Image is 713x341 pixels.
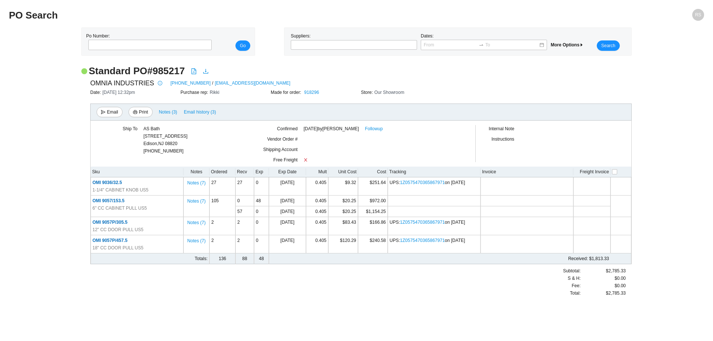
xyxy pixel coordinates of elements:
button: Notes (7) [187,197,206,202]
span: Notes ( 7 ) [187,219,205,226]
td: 0.405 [306,235,328,253]
span: Rikki [210,90,219,95]
span: 2 [237,220,240,225]
td: 88 [235,253,254,264]
a: 1Z0575470365867971 [400,238,445,243]
a: [PHONE_NUMBER] [170,79,211,87]
td: [DATE] [269,206,306,217]
a: 1Z0575470365867971 [400,180,445,185]
span: Notes ( 7 ) [187,179,205,187]
button: Notes (3) [159,108,178,113]
span: More Options [551,42,584,47]
a: 918296 [304,90,319,95]
span: Shipping Account [263,147,298,152]
a: 1Z0575470365867971 [400,220,445,225]
td: 2 [209,217,235,235]
button: Notes (7) [187,179,206,184]
td: [DATE] [269,217,306,235]
td: [DATE] [269,177,306,196]
td: $240.58 [358,235,388,253]
span: Fee : [572,282,580,289]
span: $0.00 [615,282,626,289]
td: [DATE] [269,196,306,206]
span: Print [139,108,148,116]
button: info-circle [154,78,165,88]
button: printerPrint [128,107,153,117]
span: Subtotal: [563,267,580,275]
td: 0 [254,177,269,196]
button: Notes (7) [187,219,206,224]
th: Notes [183,167,209,177]
td: $1,813.33 [306,253,611,264]
button: Email history (3) [183,107,216,117]
td: $20.25 [328,196,358,206]
span: Ship To [123,126,137,131]
span: UPS : on [DATE] [390,180,465,185]
div: [PHONE_NUMBER] [143,125,188,155]
td: 0 [235,196,254,206]
th: Mult [306,167,328,177]
td: $20.25 [328,206,358,217]
h2: Standard PO # 985217 [89,65,185,78]
span: Date: [90,90,102,95]
td: [DATE] [269,235,306,253]
span: OMNIA INDUSTRIES [90,78,154,89]
span: S & H: [568,275,581,282]
span: send [101,110,105,115]
span: Internal Note [489,126,514,131]
td: 2 [209,235,235,253]
div: AS Bath [STREET_ADDRESS] Edison , NJ 08820 [143,125,188,147]
span: [DATE] by [PERSON_NAME] [303,125,359,132]
span: 2 [237,238,240,243]
td: $166.86 [358,217,388,235]
button: Notes (7) [187,237,206,242]
span: Purchase rep: [180,90,210,95]
td: $1,154.25 [358,206,388,217]
td: $251.64 [358,177,388,196]
th: Recv [235,167,254,177]
span: Instructions [491,137,514,142]
span: 6" CC CABINET PULL US5 [92,204,147,212]
div: $2,785.33 [581,267,626,275]
div: Po Number: [86,32,209,51]
td: 48 [254,253,269,264]
button: sendEmail [97,107,123,117]
span: [DATE] 12:32pm [102,90,135,95]
div: Dates: [419,32,549,51]
td: 136 [209,253,235,264]
span: printer [133,110,137,115]
span: 27 [237,180,242,185]
td: 0 [254,206,269,217]
span: OMI 9036/32.5 [92,180,122,185]
th: Cost [358,167,388,177]
th: Unit Cost [328,167,358,177]
input: To [485,41,539,49]
span: Free Freight [273,157,297,163]
span: OMI 9057P/305.5 [92,220,127,225]
th: Invoice [481,167,573,177]
div: Sku [92,168,182,176]
span: Notes ( 3 ) [159,108,177,116]
span: Total: [570,289,581,297]
td: 0 [254,235,269,253]
td: $120.29 [328,235,358,253]
span: Received: [568,256,588,261]
span: close [303,158,308,162]
span: OMI 9057P/457.5 [92,238,127,243]
span: to [479,42,484,47]
span: Search [601,42,615,49]
span: 57 [237,209,242,214]
th: Ordered [209,167,235,177]
span: Go [240,42,246,49]
span: 12" CC DOOR PULL US5 [92,226,143,233]
span: Our Showroom [374,90,404,95]
td: $9.32 [328,177,358,196]
button: Search [597,40,620,51]
th: Tracking [388,167,481,177]
span: OMI 9057/153.5 [92,198,124,203]
div: $2,785.33 [581,289,626,297]
td: 105 [209,196,235,217]
td: 0.405 [306,196,328,206]
td: 0.405 [306,217,328,235]
span: 18" CC DOOR PULL US5 [92,244,143,252]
